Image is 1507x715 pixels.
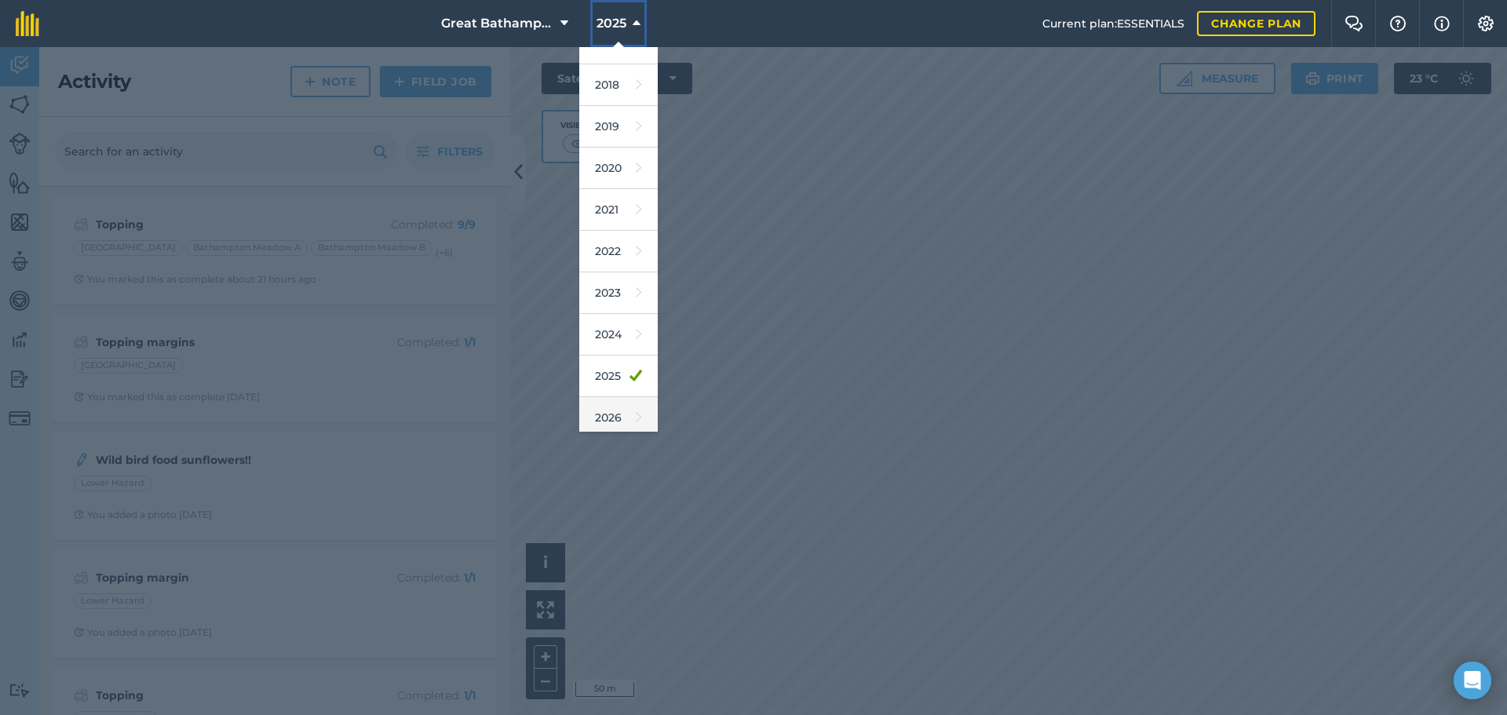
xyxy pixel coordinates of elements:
img: svg+xml;base64,PHN2ZyB4bWxucz0iaHR0cDovL3d3dy53My5vcmcvMjAwMC9zdmciIHdpZHRoPSIxNyIgaGVpZ2h0PSIxNy... [1434,14,1450,33]
img: fieldmargin Logo [16,11,39,36]
a: 2022 [579,231,658,272]
a: 2024 [579,314,658,356]
a: 2021 [579,189,658,231]
a: Change plan [1197,11,1315,36]
a: 2026 [579,397,658,439]
a: 2018 [579,64,658,106]
a: 2019 [579,106,658,148]
span: Current plan : ESSENTIALS [1042,15,1184,32]
img: A cog icon [1476,16,1495,31]
div: Open Intercom Messenger [1454,662,1491,699]
a: 2023 [579,272,658,314]
span: 2025 [597,14,626,33]
span: Great Bathampton [441,14,554,33]
img: A question mark icon [1388,16,1407,31]
a: 2025 [579,356,658,397]
img: Two speech bubbles overlapping with the left bubble in the forefront [1345,16,1363,31]
a: 2020 [579,148,658,189]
